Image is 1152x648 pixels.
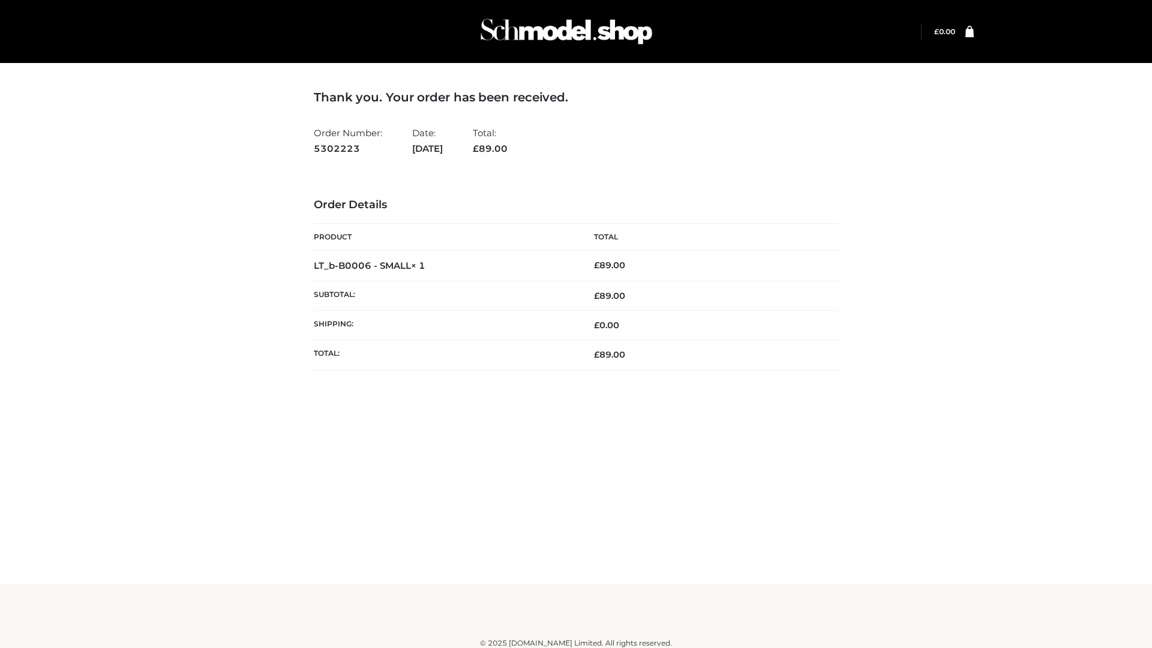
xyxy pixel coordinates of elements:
span: 89.00 [594,290,625,301]
bdi: 89.00 [594,260,625,271]
th: Shipping: [314,311,576,340]
span: £ [473,143,479,154]
strong: [DATE] [412,141,443,157]
img: Schmodel Admin 964 [476,8,656,55]
li: Order Number: [314,122,382,159]
span: £ [594,320,599,331]
th: Product [314,224,576,251]
th: Total [576,224,838,251]
li: Total: [473,122,508,159]
span: £ [594,260,599,271]
span: £ [934,27,939,36]
a: £0.00 [934,27,955,36]
h3: Thank you. Your order has been received. [314,90,838,104]
th: Subtotal: [314,281,576,310]
bdi: 0.00 [594,320,619,331]
bdi: 0.00 [934,27,955,36]
strong: LT_b-B0006 - SMALL [314,260,425,271]
span: £ [594,290,599,301]
h3: Order Details [314,199,838,212]
strong: × 1 [411,260,425,271]
span: 89.00 [594,349,625,360]
th: Total: [314,340,576,370]
span: 89.00 [473,143,508,154]
strong: 5302223 [314,141,382,157]
li: Date: [412,122,443,159]
span: £ [594,349,599,360]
